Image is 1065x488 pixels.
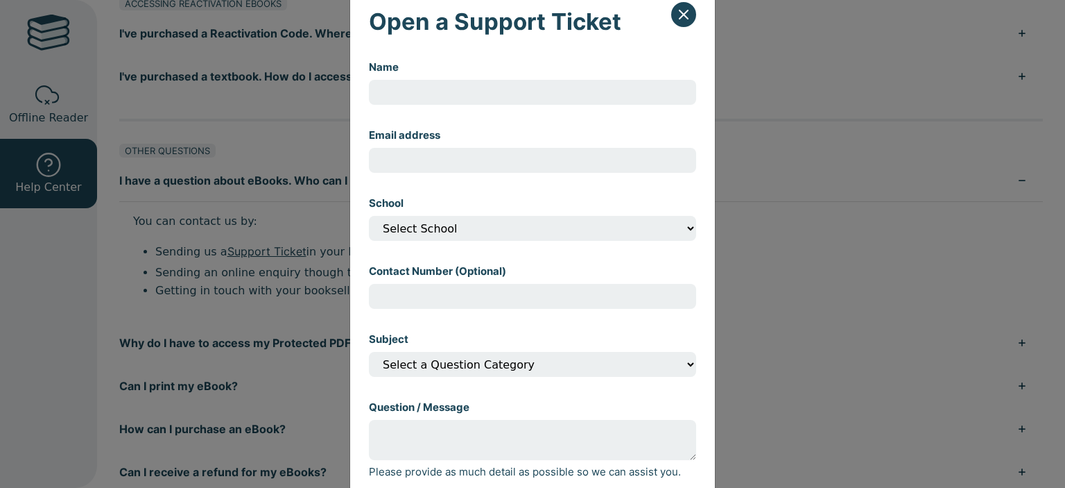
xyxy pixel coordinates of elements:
[369,465,696,479] p: Please provide as much detail as possible so we can assist you.
[369,1,621,42] h5: Open a Support Ticket
[369,60,399,74] label: Name
[369,264,506,278] label: Contact Number (Optional)
[369,333,408,346] label: Subject
[671,2,696,27] button: Close
[369,128,440,142] label: Email address
[369,196,404,210] label: School
[369,401,469,414] label: Question / Message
